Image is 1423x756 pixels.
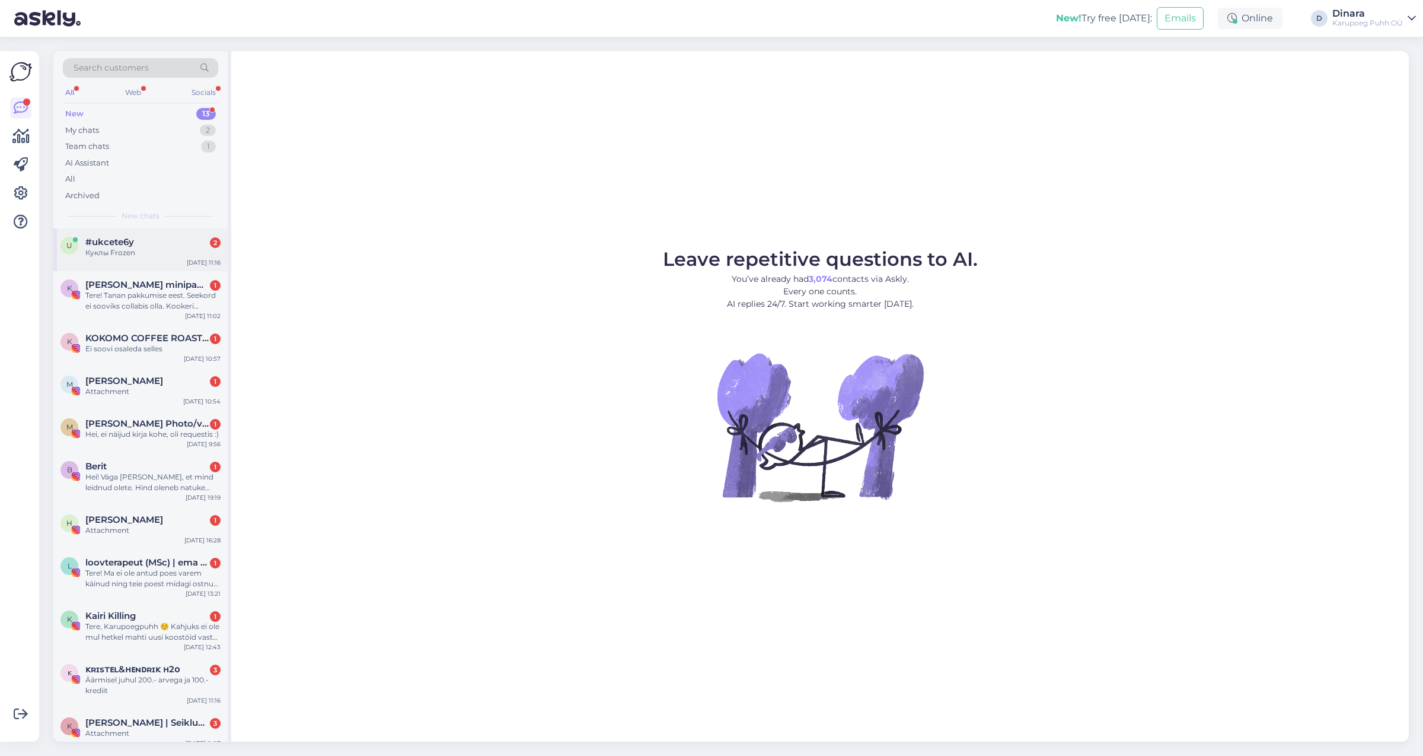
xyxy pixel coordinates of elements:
img: No Chat active [713,320,927,533]
a: DinaraKarupoeg Puhh OÜ [1332,9,1416,28]
div: 1 [210,611,221,622]
div: Tere! Tanan pakkumise eest. Seekord ei sooviks collabis olla. Kookeri pannkoogid ei ole ka animat... [85,290,221,312]
div: 3 [210,665,221,675]
div: 1 [210,462,221,472]
span: Kooker minipannkoogid [85,279,209,290]
div: 13 [196,108,216,120]
span: Kristin Indov | Seiklused koos lastega [85,717,209,728]
div: 1 [210,376,221,387]
div: [DATE] 16:28 [184,536,221,545]
span: Leave repetitive questions to AI. [663,247,978,271]
img: Askly Logo [9,61,32,83]
div: 2 [200,125,216,136]
span: M [66,423,73,431]
div: [DATE] 19:19 [186,493,221,502]
span: H [66,519,72,528]
div: My chats [65,125,99,136]
div: Attachment [85,386,221,397]
div: Try free [DATE]: [1056,11,1152,26]
div: Socials [189,85,218,100]
div: 1 [210,280,221,291]
span: u [66,241,72,250]
b: 3,074 [809,274,832,284]
span: loovterapeut (MSc) | ema | ettevõtja Alissa Kiinvald [85,557,209,568]
div: New [65,108,84,120]
span: ᴋʀɪsᴛᴇʟ&ʜᴇɴᴅʀɪᴋ ʜ2ᴏ [85,664,180,675]
span: Marjen Võsujalg [85,376,163,386]
span: New chats [122,211,159,221]
div: Tere! Ma ei ole antud poes varem käinud ning teie poest midagi ostnud, mis tähendab, et ma ei ole... [85,568,221,589]
span: K [67,722,72,730]
span: l [68,561,72,570]
div: [DATE] 10:57 [184,354,221,363]
b: New! [1056,12,1081,24]
div: [DATE] 0:07 [186,739,221,748]
span: ᴋ [68,668,72,677]
span: Magnus Heinmets Photo/video [85,418,209,429]
span: K [67,337,72,346]
div: Archived [65,190,100,202]
div: 1 [201,141,216,153]
div: All [65,173,75,185]
span: Berit [85,461,107,472]
div: AI Assistant [65,157,109,169]
div: Куклы Frozen [85,247,221,258]
span: Hans Linnutaja [85,514,163,525]
div: 3 [210,718,221,729]
div: [DATE] 11:02 [185,312,221,320]
div: Äärmisel juhul 200.- arvega ja 100.- krediit [85,675,221,696]
div: [DATE] 10:54 [183,397,221,406]
span: KOKOMO COFFEE ROASTERS [85,333,209,344]
div: 1 [210,515,221,526]
div: [DATE] 12:43 [184,643,221,652]
span: #ukcete6y [85,237,134,247]
span: K [67,284,72,293]
span: M [66,380,73,389]
p: You’ve already had contacts via Askly. Every one counts. AI replies 24/7. Start working smarter [... [663,273,978,310]
div: Hei, ei näijud kirja kohe, oli requestis :) [85,429,221,440]
div: Hei! Väga [PERSON_NAME], et mind leidnud olete. Hind oleneb natuke sisust (kas koos lastega v [PE... [85,472,221,493]
span: Search customers [74,62,149,74]
div: Ei soovi osaleda selles [85,344,221,354]
button: Emails [1157,7,1204,30]
div: D [1311,10,1328,27]
div: [DATE] 9:56 [187,440,221,449]
div: 1 [210,419,221,430]
div: 1 [210,333,221,344]
div: Karupoeg Puhh OÜ [1332,18,1403,28]
span: Kairi Killing [85,611,136,621]
div: All [63,85,76,100]
span: B [67,465,72,474]
span: K [67,615,72,624]
div: Team chats [65,141,109,153]
div: [DATE] 11:16 [187,696,221,705]
div: 1 [210,558,221,568]
div: 2 [210,237,221,248]
div: Online [1218,8,1282,29]
div: Attachment [85,525,221,536]
div: [DATE] 13:21 [186,589,221,598]
div: Web [123,85,143,100]
div: Attachment [85,728,221,739]
div: Tere, Karupoegpuhh ☺️ Kahjuks ei ole mul hetkel mahti uusi koostöid vastu [PERSON_NAME]. Aga aitä... [85,621,221,643]
div: Dinara [1332,9,1403,18]
div: [DATE] 11:16 [187,258,221,267]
